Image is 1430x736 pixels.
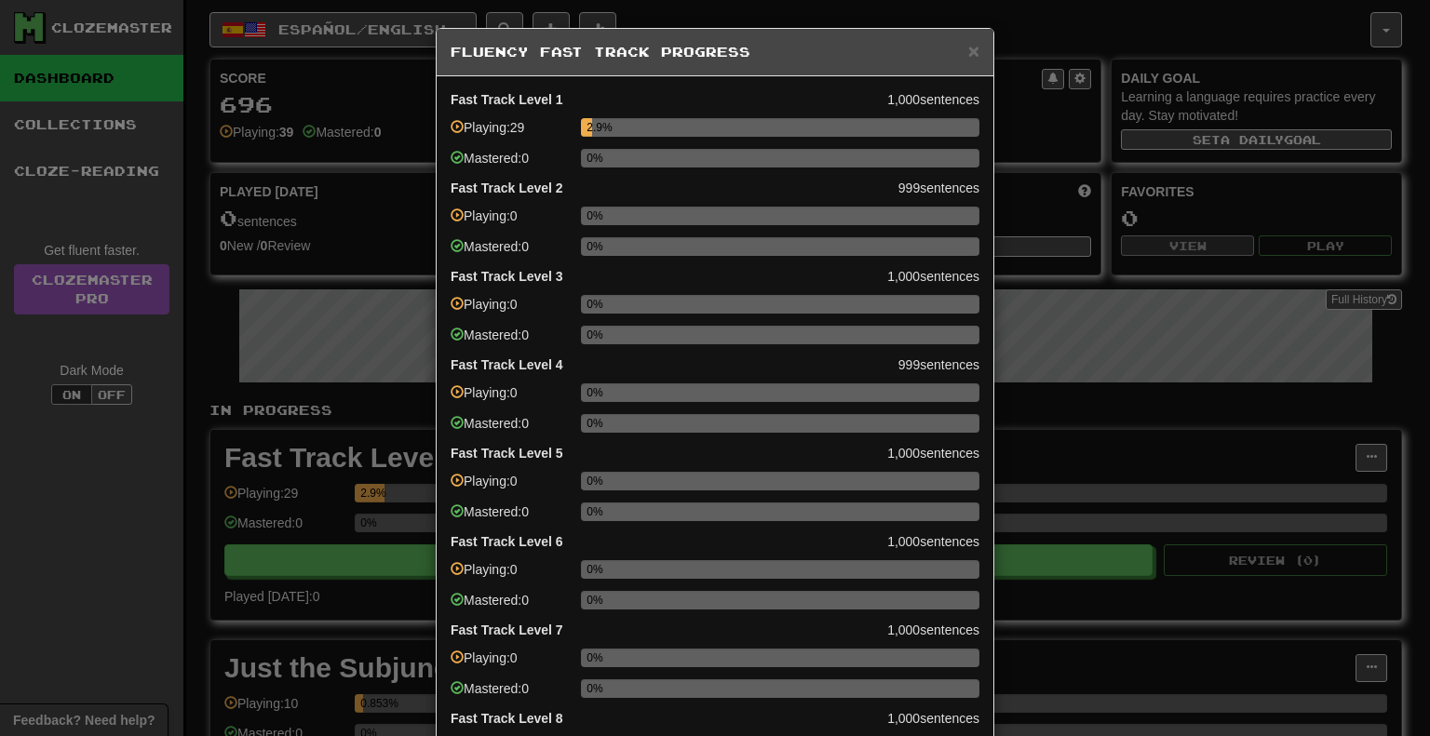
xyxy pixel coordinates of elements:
[451,267,979,286] p: 1,000 sentences
[451,444,979,462] p: 1,000 sentences
[451,472,572,502] div: Playing: 0
[451,295,572,326] div: Playing: 0
[451,355,979,374] p: 999 sentences
[451,679,572,710] div: Mastered: 0
[451,267,563,286] strong: Fast Track Level 3
[451,414,572,445] div: Mastered: 0
[451,502,572,533] div: Mastered: 0
[968,40,979,61] span: ×
[451,149,572,180] div: Mastered: 0
[451,179,979,197] p: 999 sentences
[451,591,572,622] div: Mastered: 0
[451,207,572,237] div: Playing: 0
[451,532,563,551] strong: Fast Track Level 6
[451,383,572,414] div: Playing: 0
[968,41,979,60] button: Close
[451,355,563,374] strong: Fast Track Level 4
[451,118,572,149] div: Playing: 29
[451,621,563,639] strong: Fast Track Level 7
[451,326,572,356] div: Mastered: 0
[451,709,563,728] strong: Fast Track Level 8
[451,90,979,109] p: 1,000 sentences
[451,560,572,591] div: Playing: 0
[451,649,572,679] div: Playing: 0
[451,532,979,551] p: 1,000 sentences
[587,118,592,137] div: 2.9%
[451,444,563,462] strong: Fast Track Level 5
[451,621,979,639] p: 1,000 sentences
[451,709,979,728] p: 1,000 sentences
[451,179,563,197] strong: Fast Track Level 2
[451,43,979,61] h5: Fluency Fast Track Progress
[451,237,572,268] div: Mastered: 0
[451,90,563,109] strong: Fast Track Level 1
